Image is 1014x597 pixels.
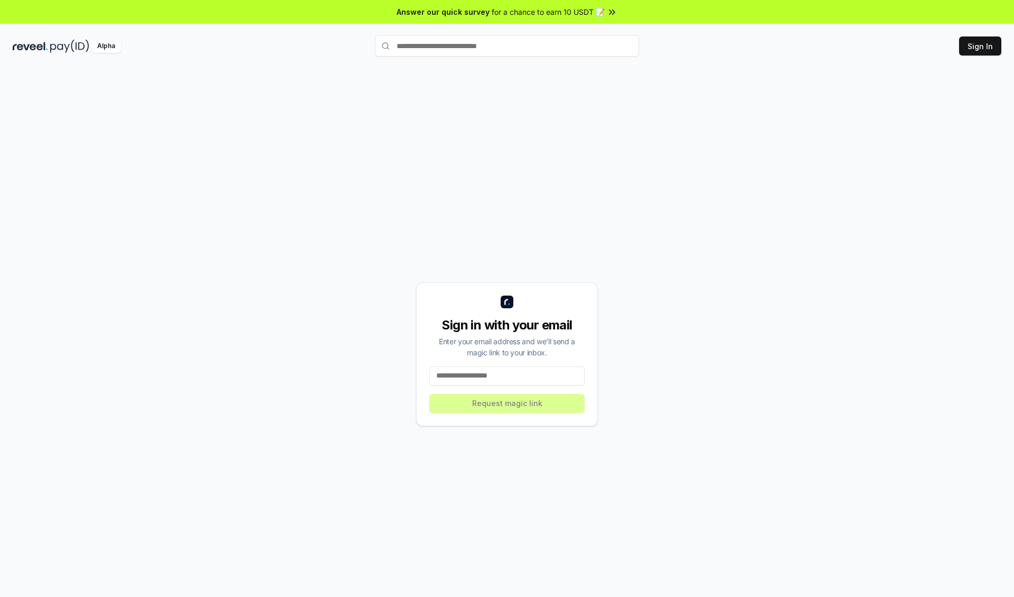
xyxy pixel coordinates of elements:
div: Sign in with your email [429,317,585,334]
div: Enter your email address and we’ll send a magic link to your inbox. [429,336,585,358]
img: reveel_dark [13,40,48,53]
button: Sign In [959,36,1001,56]
img: pay_id [50,40,89,53]
img: logo_small [501,296,513,308]
span: for a chance to earn 10 USDT 📝 [492,6,605,17]
div: Alpha [91,40,121,53]
span: Answer our quick survey [397,6,490,17]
